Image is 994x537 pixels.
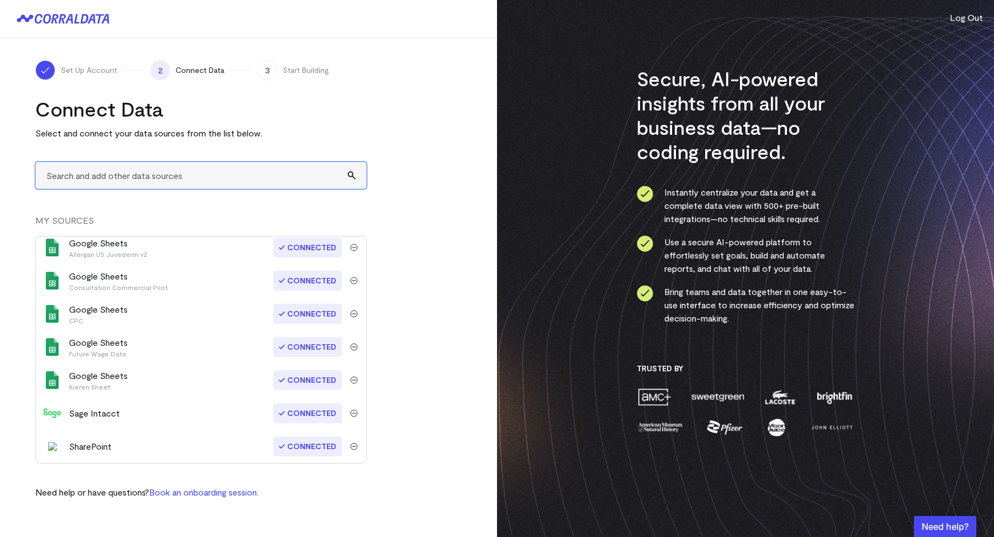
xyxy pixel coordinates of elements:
p: Select and connect your data sources from the list below. [35,127,367,140]
div: SharePoint [69,440,112,453]
h3: Trusted By [637,364,855,373]
span: Connected [273,238,342,257]
div: Google Sheets [69,303,128,325]
a: Book an onboarding session. [149,487,258,497]
p: Allergan US Juvederm v2 [69,250,147,259]
li: Bring teams and data together in one easy-to-use interface to increase efficiency and optimize de... [637,285,855,325]
img: moon-juice-c312e729.png [765,418,787,437]
img: sweetgreen-1d1fb32c.png [690,387,745,407]
span: 2 [150,60,170,80]
img: google_sheets-5a4bad8e.svg [44,305,61,323]
h3: Secure, AI-powered insights from all your business data—no coding required. [637,66,855,164]
img: ico-check-circle-4b19435c.svg [637,285,653,302]
p: CPC [69,316,128,325]
div: Google Sheets [69,369,128,391]
img: brightfin-a251e171.png [815,387,854,407]
img: trash-40e54a27.svg [350,376,358,384]
div: Google Sheets [69,336,128,358]
img: pfizer-e137f5fc.png [706,418,744,437]
img: share_point-5b472252.svg [48,442,57,451]
span: Connected [273,304,342,324]
img: ico-check-circle-4b19435c.svg [637,186,653,202]
img: google_sheets-5a4bad8e.svg [44,272,61,289]
p: Future Wage Data [69,349,128,358]
p: Need help or have questions? [35,486,258,499]
img: trash-40e54a27.svg [350,244,358,251]
input: Search and add other data sources [35,162,367,189]
span: Connected [273,337,342,357]
span: Connected [273,436,342,456]
img: trash-40e54a27.svg [350,409,358,417]
span: Start Building [283,65,329,76]
h2: Connect Data [35,97,367,121]
img: trash-40e54a27.svg [350,310,358,318]
img: amnh-5afada46.png [637,418,684,437]
span: Connected [273,403,342,423]
span: Set Up Account [61,65,117,76]
img: google_sheets-5a4bad8e.svg [44,239,61,256]
img: ico-check-white-5ff98cb1.svg [40,65,51,76]
img: trash-40e54a27.svg [350,343,358,351]
img: lacoste-7a6b0538.png [764,387,796,407]
span: 3 [257,60,277,80]
img: ico-check-circle-4b19435c.svg [637,235,653,252]
span: Connected [273,271,342,291]
p: Kieren Sheet [69,382,128,391]
img: john-elliott-25751c40.png [810,418,854,437]
span: Connect Data [176,65,224,76]
div: Sage Intacct [69,407,120,420]
img: amc-0b11a8f1.png [637,387,672,407]
button: Log Out [950,11,983,24]
li: Instantly centralize your data and get a complete data view with 500+ pre-built integrations—no t... [637,186,855,225]
img: sage_intacct-9210f79a.svg [44,404,61,422]
div: Google Sheets [69,236,147,259]
div: Google Sheets [69,270,168,292]
span: Connected [273,370,342,390]
img: google_sheets-5a4bad8e.svg [44,338,61,356]
img: trash-40e54a27.svg [350,277,358,285]
div: MY SOURCES [35,214,367,236]
img: trash-40e54a27.svg [350,443,358,450]
li: Use a secure AI-powered platform to effortlessly set goals, build and automate reports, and chat ... [637,235,855,275]
p: Consultation Commercial Pilot [69,283,168,292]
img: google_sheets-5a4bad8e.svg [44,371,61,389]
